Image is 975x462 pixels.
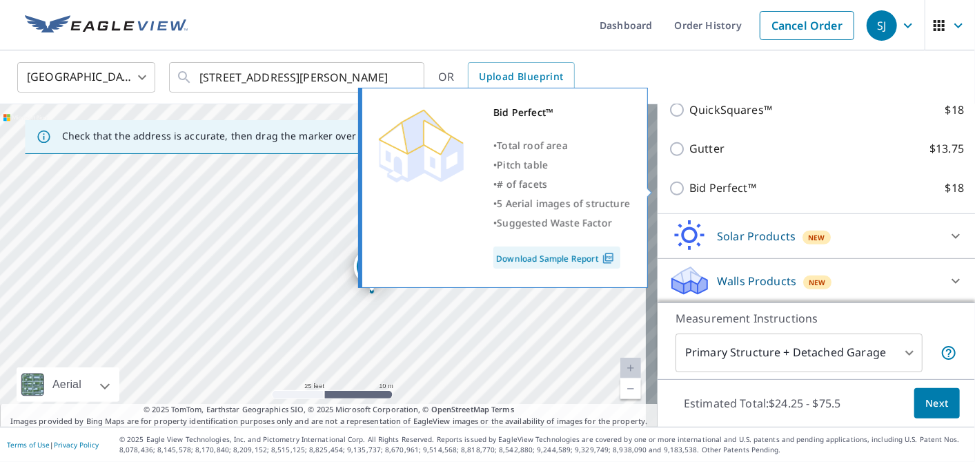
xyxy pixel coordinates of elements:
[620,358,641,378] a: Current Level 20, Zoom In Disabled
[7,440,50,450] a: Terms of Use
[717,273,796,289] p: Walls Products
[497,197,630,210] span: 5 Aerial images of structure
[673,388,852,418] p: Estimated Total: $24.25 - $75.5
[491,404,514,414] a: Terms
[925,395,949,412] span: Next
[199,58,396,97] input: Search by address or latitude-longitude
[620,378,641,399] a: Current Level 20, Zoom Out
[493,103,630,122] div: Bid Perfect™
[940,345,957,361] span: Your report will include the primary structure and a detached garage if one exists.
[945,102,964,119] p: $18
[438,62,575,93] div: OR
[354,249,390,291] div: Dropped pin, building 1, Residential property, 8004 360th St S Roy, WA 98580
[867,10,897,41] div: SJ
[914,388,960,419] button: Next
[497,177,547,191] span: # of facets
[25,15,188,36] img: EV Logo
[493,175,630,194] div: •
[717,228,796,244] p: Solar Products
[144,404,514,416] span: © 2025 TomTom, Earthstar Geographics SIO, © 2025 Microsoft Corporation, ©
[599,252,618,264] img: Pdf Icon
[493,247,620,269] a: Download Sample Report
[929,140,964,157] p: $13.75
[54,440,99,450] a: Privacy Policy
[689,102,772,119] p: QuickSquares™
[62,130,460,142] p: Check that the address is accurate, then drag the marker over the correct structure.
[689,140,725,157] p: Gutter
[497,216,612,229] span: Suggested Waste Factor
[669,264,964,298] div: Walls ProductsNew
[676,334,923,372] div: Primary Structure + Detached Garage
[760,11,854,40] a: Cancel Order
[119,434,968,455] p: © 2025 Eagle View Technologies, Inc. and Pictometry International Corp. All Rights Reserved. Repo...
[373,103,469,186] img: Premium
[48,367,86,402] div: Aerial
[17,367,119,402] div: Aerial
[468,62,574,93] a: Upload Blueprint
[497,158,548,171] span: Pitch table
[431,404,489,414] a: OpenStreetMap
[809,277,826,288] span: New
[808,232,825,243] span: New
[7,441,99,449] p: |
[493,136,630,155] div: •
[493,194,630,213] div: •
[493,155,630,175] div: •
[676,310,957,327] p: Measurement Instructions
[497,139,568,152] span: Total roof area
[479,68,563,86] span: Upload Blueprint
[669,220,964,253] div: Solar ProductsNew
[945,180,964,197] p: $18
[493,213,630,233] div: •
[17,58,155,97] div: [GEOGRAPHIC_DATA]
[689,180,756,197] p: Bid Perfect™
